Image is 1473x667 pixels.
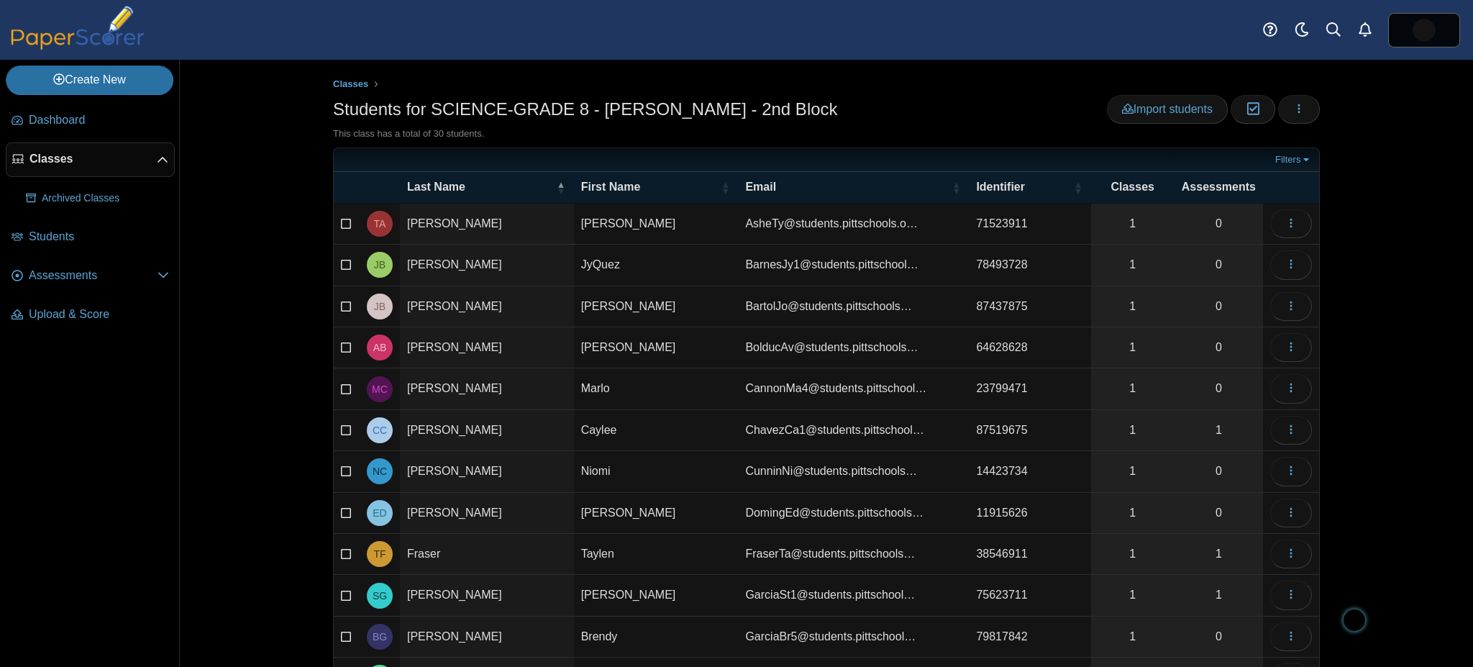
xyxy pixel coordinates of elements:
a: 1 [1091,410,1175,450]
a: Dashboard [6,104,175,138]
span: ChavezCa1@students.pittschools.org [745,424,924,436]
td: 64628628 [969,327,1090,368]
a: Alerts [1349,14,1381,46]
td: JyQuez [574,245,739,286]
a: 1 [1091,575,1175,615]
a: 1 [1091,368,1175,409]
span: BartolJo@students.pittschools.org [745,300,911,312]
td: 71523911 [969,204,1090,245]
a: 0 [1175,327,1263,368]
a: 0 [1175,245,1263,285]
span: Taylen Fraser [373,549,386,559]
td: [PERSON_NAME] [400,410,574,451]
a: PaperScorer [6,40,150,52]
a: 0 [1175,204,1263,244]
td: Brendy [574,617,739,658]
a: 1 [1175,534,1263,574]
span: Brendy Garcia-Garcia [373,632,387,642]
span: GarciaSt1@students.pittschools.org [745,589,915,601]
a: Classes [329,76,373,94]
td: [PERSON_NAME] [400,451,574,492]
td: 11915626 [969,493,1090,534]
a: 1 [1091,286,1175,327]
a: Archived Classes [20,181,175,216]
a: 1 [1091,327,1175,368]
td: [PERSON_NAME] [400,617,574,658]
span: Email : Activate to sort [952,172,960,202]
a: 0 [1175,617,1263,657]
span: Classes [333,78,368,89]
span: Classes [1111,181,1154,193]
span: Avery Bolduc [373,342,387,353]
span: Assessments [29,268,158,283]
a: 1 [1175,575,1263,615]
td: [PERSON_NAME] [574,493,739,534]
a: 0 [1175,493,1263,533]
span: First Name : Activate to sort [721,172,729,202]
a: 1 [1091,451,1175,491]
a: Create New [6,65,173,94]
div: This class has a total of 30 students. [333,127,1320,140]
span: Students [29,229,169,245]
span: Marlo Cannon [372,384,388,394]
span: Import students [1122,103,1213,115]
td: [PERSON_NAME] [400,245,574,286]
td: 87437875 [969,286,1090,327]
a: 1 [1091,245,1175,285]
span: Niomi Cunningham [373,466,387,476]
img: PaperScorer [6,6,150,50]
span: Jasmine McNair [1413,19,1436,42]
span: First Name [581,181,641,193]
td: Niomi [574,451,739,492]
span: Assessments [1182,181,1256,193]
span: Dashboard [29,112,169,128]
td: 87519675 [969,410,1090,451]
span: Classes [29,151,157,167]
td: [PERSON_NAME] [574,575,739,616]
span: Last Name : Activate to invert sorting [557,172,565,202]
span: Jose Bartolon Velazquez [374,301,386,312]
span: Email [745,181,776,193]
span: DomingEd@students.pittschools.org [745,507,923,519]
span: Identifier [976,181,1025,193]
img: ps.74CSeXsONR1xs8MJ [1413,19,1436,42]
td: 78493728 [969,245,1090,286]
td: 75623711 [969,575,1090,616]
span: GarciaBr5@students.pittschools.org [745,630,916,643]
a: Assessments [6,259,175,294]
td: Marlo [574,368,739,409]
td: [PERSON_NAME] [400,493,574,534]
td: 14423734 [969,451,1090,492]
td: Caylee [574,410,739,451]
a: Students [6,220,175,255]
a: Import students [1107,95,1228,124]
td: Taylen [574,534,739,575]
a: Filters [1272,153,1315,167]
span: AsheTy@students.pittschools.org [745,217,917,230]
a: 1 [1091,493,1175,533]
a: 0 [1175,451,1263,491]
span: BarnesJy1@students.pittschools.org [745,258,918,271]
td: [PERSON_NAME] [574,204,739,245]
a: Upload & Score [6,298,175,332]
td: 79817842 [969,617,1090,658]
a: ps.74CSeXsONR1xs8MJ [1388,13,1460,47]
td: Fraser [400,534,574,575]
a: 0 [1175,286,1263,327]
td: [PERSON_NAME] [574,286,739,327]
span: Last Name [407,181,465,193]
span: Stephanie Garcia Ortuno [373,591,387,601]
a: 0 [1175,368,1263,409]
a: 1 [1175,410,1263,450]
td: [PERSON_NAME] [400,368,574,409]
td: 38546911 [969,534,1090,575]
span: Eddy Dominguez Garcia [373,508,386,518]
span: BolducAv@students.pittschools.org [745,341,918,353]
span: Identifier : Activate to sort [1074,172,1082,202]
td: 23799471 [969,368,1090,409]
span: JyQuez Barnes [374,260,386,270]
a: Classes [6,142,175,177]
td: [PERSON_NAME] [400,327,574,368]
a: 1 [1091,534,1175,574]
span: Upload & Score [29,307,169,322]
